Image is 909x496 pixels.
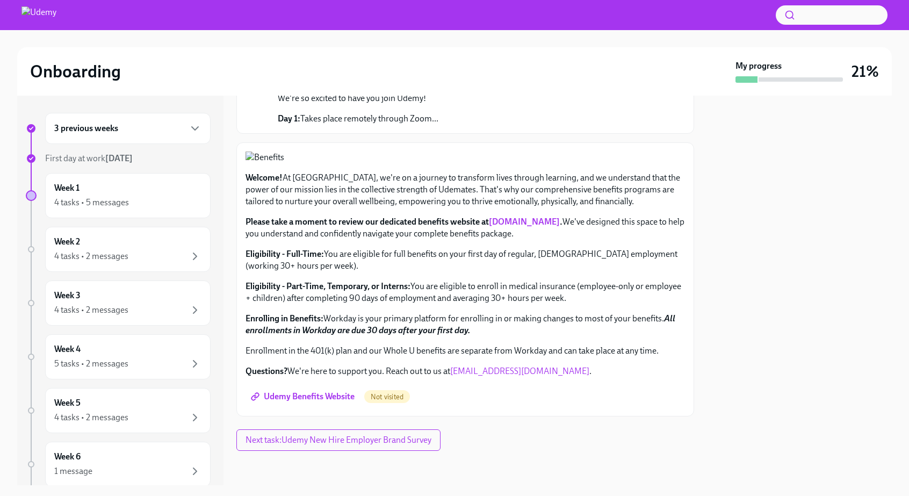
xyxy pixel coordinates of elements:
div: 4 tasks • 2 messages [54,412,128,423]
h6: Week 2 [54,236,80,248]
strong: [DATE] [105,153,133,163]
div: 3 previous weeks [45,113,211,144]
p: We're so excited to have you join Udemy! [278,92,438,104]
strong: Day 1: [278,113,300,124]
h2: Onboarding [30,61,121,82]
strong: Questions? [246,366,287,376]
span: Udemy Benefits Website [253,391,355,402]
p: We're here to support you. Reach out to us at . [246,365,685,377]
div: 4 tasks • 2 messages [54,250,128,262]
a: [DOMAIN_NAME] [489,217,560,227]
span: Not visited [364,393,410,401]
a: Week 45 tasks • 2 messages [26,334,211,379]
strong: Eligibility - Full-Time: [246,249,324,259]
div: 1 message [54,465,92,477]
h3: 21% [852,62,879,81]
strong: Please take a moment to review our dedicated benefits website at . [246,217,562,227]
button: Next task:Udemy New Hire Employer Brand Survey [236,429,441,451]
h6: Week 3 [54,290,81,301]
a: Udemy Benefits Website [246,386,362,407]
h6: Week 5 [54,397,81,409]
p: We've designed this space to help you understand and confidently navigate your complete benefits ... [246,216,685,240]
a: Week 54 tasks • 2 messages [26,388,211,433]
div: 5 tasks • 2 messages [54,358,128,370]
button: Zoom image [246,152,685,163]
strong: Welcome! [246,172,283,183]
p: Enrollment in the 401(k) plan and our Whole U benefits are separate from Workday and can take pla... [246,345,685,357]
div: 4 tasks • 5 messages [54,197,129,209]
strong: Enrolling in Benefits: [246,313,323,324]
h6: Week 1 [54,182,80,194]
span: First day at work [45,153,133,163]
h6: Week 4 [54,343,81,355]
p: You are eligible for full benefits on your first day of regular, [DEMOGRAPHIC_DATA] employment (w... [246,248,685,272]
p: Takes place remotely through Zoom... [278,113,438,125]
strong: Eligibility - Part-Time, Temporary, or Interns: [246,281,410,291]
h6: Week 6 [54,451,81,463]
a: Week 34 tasks • 2 messages [26,281,211,326]
p: Workday is your primary platform for enrolling in or making changes to most of your benefits. [246,313,685,336]
strong: My progress [735,60,782,72]
a: [EMAIL_ADDRESS][DOMAIN_NAME] [450,366,589,376]
h6: 3 previous weeks [54,123,118,134]
a: Week 24 tasks • 2 messages [26,227,211,272]
a: First day at work[DATE] [26,153,211,164]
img: Udemy [21,6,56,24]
p: At [GEOGRAPHIC_DATA], we're on a journey to transform lives through learning, and we understand t... [246,172,685,207]
a: Week 61 message [26,442,211,487]
p: You are eligible to enroll in medical insurance (employee-only or employee + children) after comp... [246,281,685,304]
div: 4 tasks • 2 messages [54,304,128,316]
span: Next task : Udemy New Hire Employer Brand Survey [246,435,431,445]
a: Week 14 tasks • 5 messages [26,173,211,218]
